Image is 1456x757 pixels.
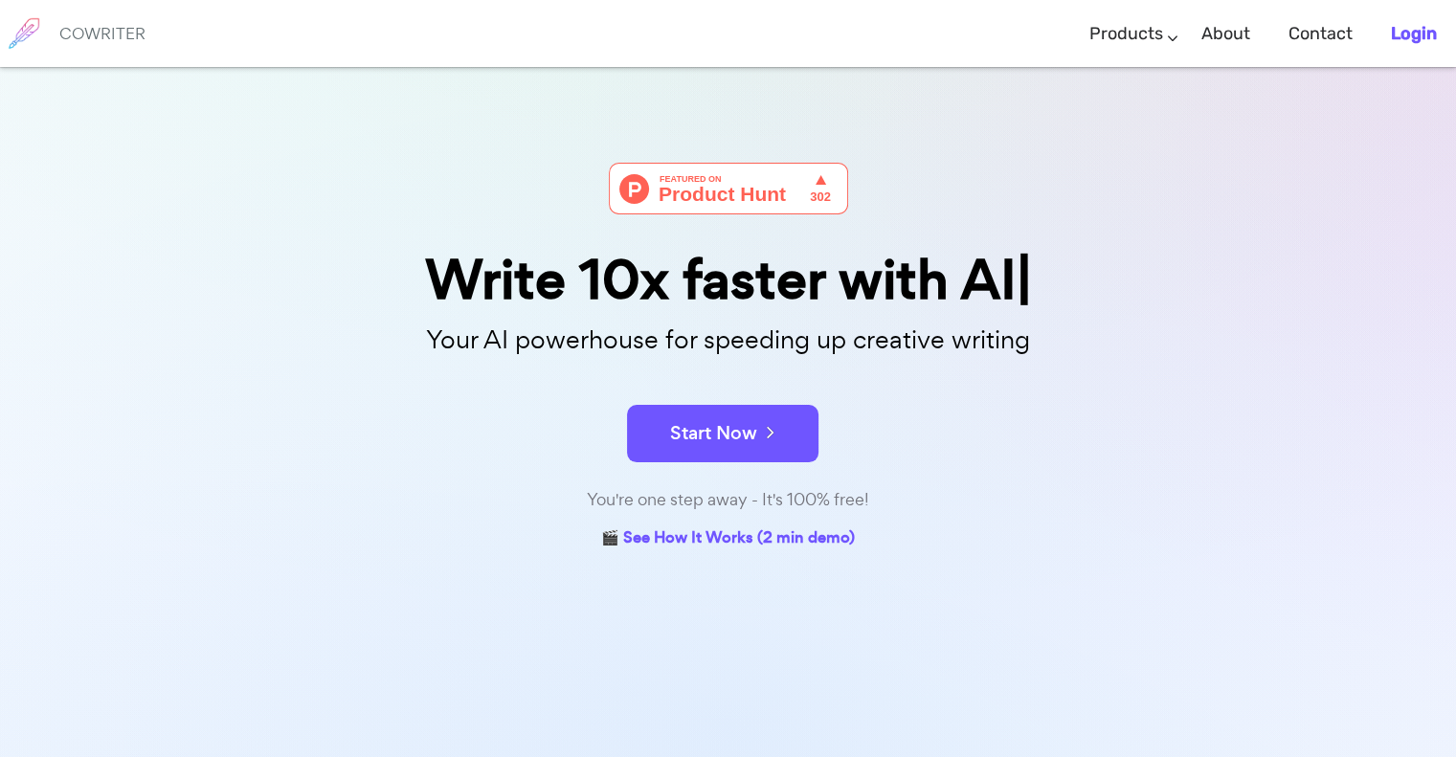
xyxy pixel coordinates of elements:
div: Write 10x faster with AI [250,253,1207,307]
a: About [1201,6,1250,62]
h6: COWRITER [59,25,146,42]
p: Your AI powerhouse for speeding up creative writing [250,320,1207,361]
button: Start Now [627,405,818,462]
a: Products [1089,6,1163,62]
a: Contact [1288,6,1353,62]
b: Login [1391,23,1437,44]
div: You're one step away - It's 100% free! [250,486,1207,514]
a: 🎬 See How It Works (2 min demo) [601,524,855,554]
a: Login [1391,6,1437,62]
img: Cowriter - Your AI buddy for speeding up creative writing | Product Hunt [609,163,848,214]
